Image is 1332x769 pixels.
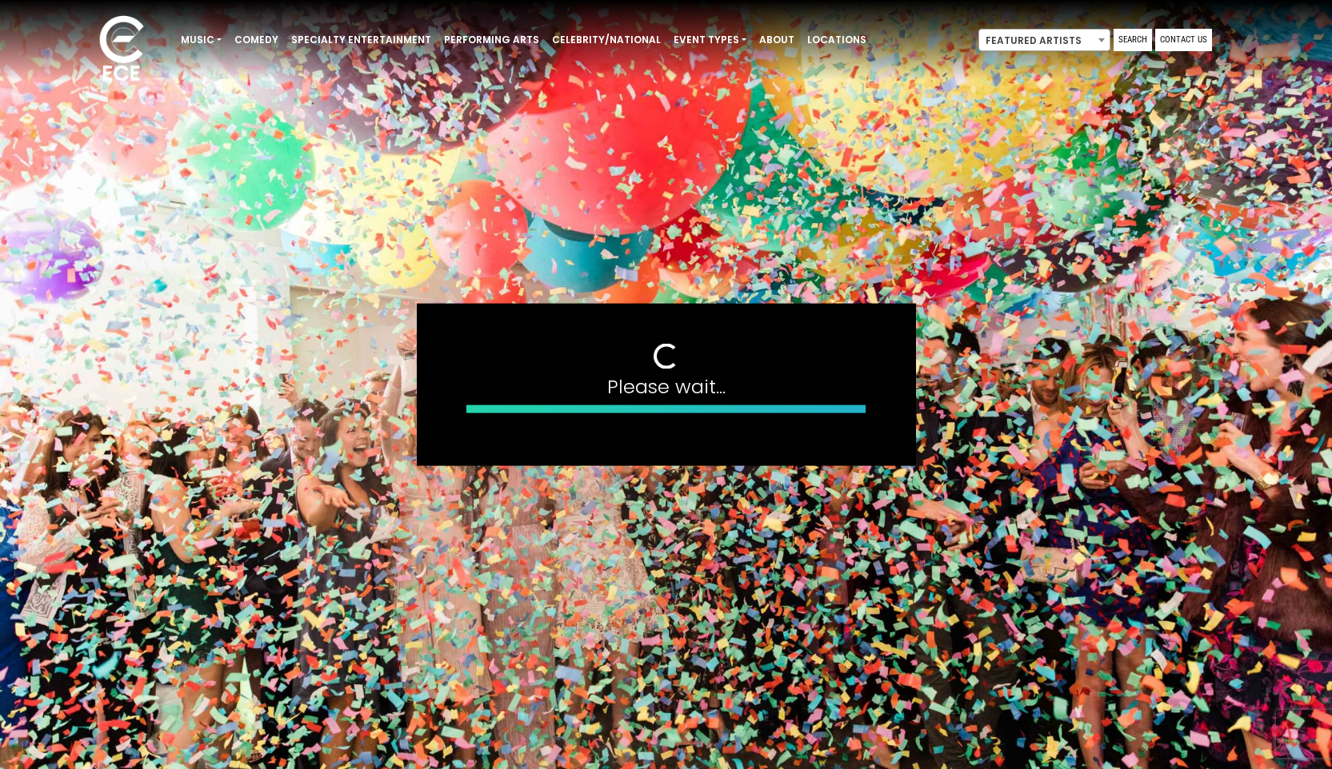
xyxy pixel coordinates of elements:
a: Celebrity/National [546,26,667,54]
a: About [753,26,801,54]
a: Performing Arts [438,26,546,54]
a: Locations [801,26,873,54]
a: Search [1114,29,1152,51]
h4: Please wait... [466,376,866,399]
a: Contact Us [1155,29,1212,51]
a: Event Types [667,26,753,54]
span: Featured Artists [979,30,1110,52]
a: Specialty Entertainment [285,26,438,54]
span: Featured Artists [978,29,1110,51]
a: Comedy [228,26,285,54]
a: Music [174,26,228,54]
img: ece_new_logo_whitev2-1.png [82,11,162,89]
